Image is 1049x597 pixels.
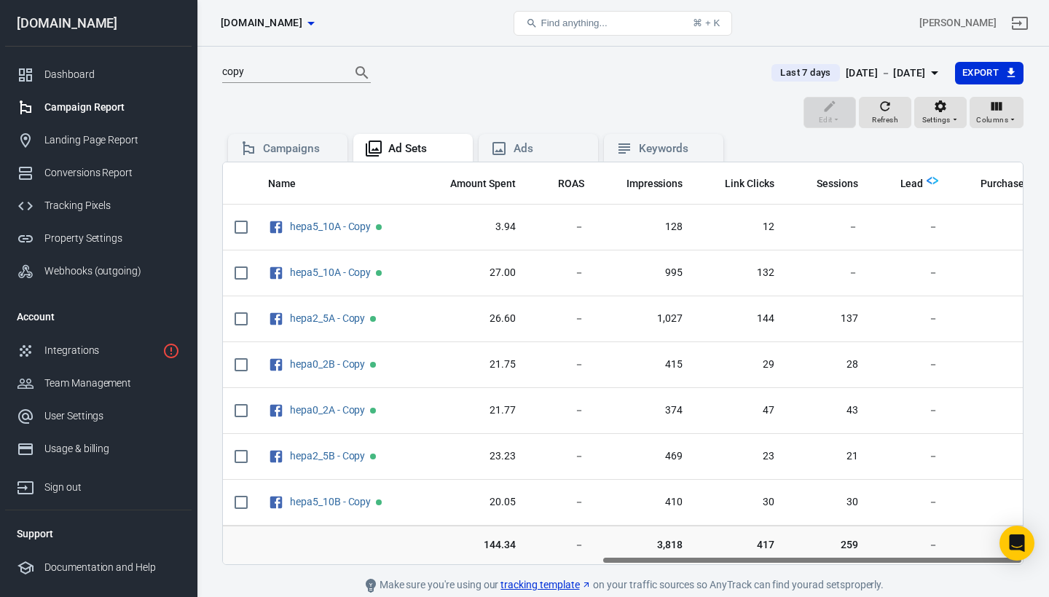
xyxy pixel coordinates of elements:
a: Integrations [5,334,192,367]
span: The number of times your ads were on screen. [626,175,683,192]
div: Campaigns [263,141,336,157]
button: Search [345,55,380,90]
button: Export [955,62,1024,84]
svg: Facebook Ads [268,448,284,465]
span: － [962,357,1040,372]
span: － [539,403,584,418]
span: ROAS [558,177,584,191]
button: Settings [914,97,967,129]
span: Active [376,270,382,276]
span: Lead [900,177,924,191]
img: Logo [927,175,938,186]
span: 43 [798,403,858,418]
span: hepa5_10A - Copy [290,267,373,277]
span: － [962,220,1040,234]
span: Columns [976,114,1008,127]
span: Link Clicks [725,177,774,191]
a: Sign out [1002,6,1037,41]
span: Last 7 days [774,66,836,80]
span: Active [370,362,376,368]
span: － [798,266,858,280]
span: Sessions [798,177,858,191]
span: The estimated total amount of money you've spent on your campaign, ad set or ad during its schedule. [450,175,516,192]
span: － [881,495,939,510]
span: 21 [798,449,858,464]
span: 417 [706,538,774,553]
li: Account [5,299,192,334]
div: User Settings [44,408,180,424]
span: 995 [608,266,683,280]
span: Purchase [962,177,1024,191]
a: hepa2_5B - Copy [290,450,365,462]
span: － [881,312,939,326]
div: Open Intercom Messenger [999,526,1034,561]
span: Active [370,408,376,414]
span: 137 [798,312,858,326]
a: User Settings [5,400,192,432]
a: Conversions Report [5,157,192,189]
span: － [539,538,584,553]
div: Sign out [44,480,180,495]
span: － [962,403,1040,418]
svg: Facebook Ads [268,218,284,236]
svg: Facebook Ads [268,356,284,373]
span: Active [370,316,376,322]
span: － [798,220,858,234]
span: 374 [608,403,683,418]
div: [DOMAIN_NAME] [5,17,192,30]
button: Columns [970,97,1024,129]
div: Campaign Report [44,100,180,115]
svg: 1 networks not verified yet [162,342,180,360]
span: The number of clicks on links within the ad that led to advertiser-specified destinations [706,175,774,192]
a: Campaign Report [5,91,192,124]
div: Landing Page Report [44,133,180,148]
a: Property Settings [5,222,192,255]
span: Purchase [981,177,1024,191]
span: － [881,220,939,234]
span: worldwidehealthytip.com [221,14,302,32]
span: Active [376,224,382,230]
span: Amount Spent [450,177,516,191]
span: The number of times your ads were on screen. [608,175,683,192]
span: － [962,495,1040,510]
span: 21.77 [431,403,516,418]
span: Active [370,454,376,459]
span: 410 [608,495,683,510]
span: － [962,538,1040,553]
a: Team Management [5,367,192,400]
svg: Facebook Ads [268,494,284,511]
span: 23 [706,449,774,464]
span: 12 [706,220,774,234]
span: Refresh [872,114,898,127]
span: － [539,449,584,464]
span: The estimated total amount of money you've spent on your campaign, ad set or ad during its schedule. [431,175,516,192]
a: hepa0_2A - Copy [290,404,365,416]
a: Usage & billing [5,432,192,465]
svg: Facebook Ads [268,310,284,328]
span: Find anything... [541,17,607,28]
div: Dashboard [44,67,180,82]
span: － [881,449,939,464]
span: 28 [798,357,858,372]
span: － [962,312,1040,326]
span: － [881,403,939,418]
span: 20.05 [431,495,516,510]
div: Integrations [44,343,157,358]
span: － [881,266,939,280]
span: The total return on ad spend [539,175,584,192]
div: Ads [514,141,586,157]
span: 47 [706,403,774,418]
span: 3.94 [431,220,516,234]
span: 259 [798,538,858,553]
div: Keywords [639,141,712,157]
span: － [962,449,1040,464]
button: Refresh [859,97,911,129]
span: Impressions [626,177,683,191]
span: hepa5_10B - Copy [290,497,373,507]
a: tracking template [500,577,591,593]
button: [DOMAIN_NAME] [215,9,320,36]
a: Webhooks (outgoing) [5,255,192,288]
span: 469 [608,449,683,464]
span: Lead [881,177,924,191]
span: Name [268,177,296,191]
